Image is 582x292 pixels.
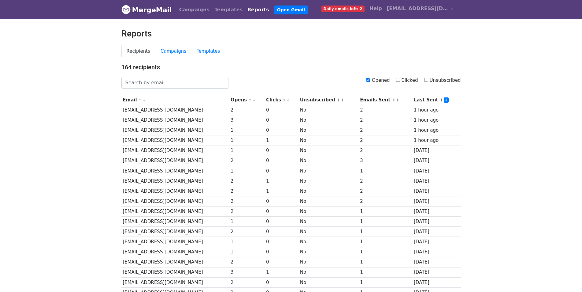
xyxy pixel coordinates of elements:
[358,125,412,135] td: 2
[229,277,265,287] td: 2
[298,217,358,227] td: No
[358,196,412,207] td: 2
[229,146,265,156] td: 1
[298,146,358,156] td: No
[412,146,461,156] td: [DATE]
[229,115,265,125] td: 3
[265,227,298,237] td: 0
[229,247,265,257] td: 1
[358,156,412,166] td: 3
[298,227,358,237] td: No
[298,257,358,267] td: No
[229,217,265,227] td: 1
[121,176,229,186] td: [EMAIL_ADDRESS][DOMAIN_NAME]
[121,267,229,277] td: [EMAIL_ADDRESS][DOMAIN_NAME]
[298,166,358,176] td: No
[384,2,456,17] a: [EMAIL_ADDRESS][DOMAIN_NAME]
[265,105,298,115] td: 0
[358,247,412,257] td: 1
[358,135,412,146] td: 2
[229,166,265,176] td: 1
[121,105,229,115] td: [EMAIL_ADDRESS][DOMAIN_NAME]
[155,45,191,58] a: Campaigns
[298,115,358,125] td: No
[412,267,461,277] td: [DATE]
[229,95,265,105] th: Opens
[298,267,358,277] td: No
[319,2,367,15] a: Daily emails left: 2
[121,45,156,58] a: Recipients
[358,115,412,125] td: 2
[392,98,395,102] a: ↑
[298,196,358,207] td: No
[424,77,461,84] label: Unsubscribed
[121,63,461,71] h4: 164 recipients
[412,257,461,267] td: [DATE]
[121,95,229,105] th: Email
[229,196,265,207] td: 2
[248,98,252,102] a: ↑
[412,196,461,207] td: [DATE]
[265,135,298,146] td: 1
[412,125,461,135] td: 1 hour ago
[121,77,228,89] input: Search by email...
[265,277,298,287] td: 0
[265,196,298,207] td: 0
[298,125,358,135] td: No
[265,95,298,105] th: Clicks
[412,166,461,176] td: [DATE]
[298,135,358,146] td: No
[412,156,461,166] td: [DATE]
[366,77,390,84] label: Opened
[412,176,461,186] td: [DATE]
[298,176,358,186] td: No
[412,277,461,287] td: [DATE]
[121,115,229,125] td: [EMAIL_ADDRESS][DOMAIN_NAME]
[121,227,229,237] td: [EMAIL_ADDRESS][DOMAIN_NAME]
[298,237,358,247] td: No
[229,156,265,166] td: 2
[212,4,245,16] a: Templates
[121,166,229,176] td: [EMAIL_ADDRESS][DOMAIN_NAME]
[265,166,298,176] td: 0
[265,257,298,267] td: 0
[229,227,265,237] td: 2
[121,5,131,14] img: MergeMail logo
[358,186,412,196] td: 2
[396,98,399,102] a: ↓
[358,146,412,156] td: 2
[358,267,412,277] td: 1
[366,78,370,82] input: Opened
[245,4,272,16] a: Reports
[337,98,340,102] a: ↑
[265,125,298,135] td: 0
[298,156,358,166] td: No
[265,217,298,227] td: 0
[298,105,358,115] td: No
[412,115,461,125] td: 1 hour ago
[341,98,344,102] a: ↓
[396,78,400,82] input: Clicked
[177,4,212,16] a: Campaigns
[265,207,298,217] td: 0
[367,2,384,15] a: Help
[298,207,358,217] td: No
[121,247,229,257] td: [EMAIL_ADDRESS][DOMAIN_NAME]
[121,257,229,267] td: [EMAIL_ADDRESS][DOMAIN_NAME]
[440,98,443,102] a: ↑
[298,247,358,257] td: No
[121,217,229,227] td: [EMAIL_ADDRESS][DOMAIN_NAME]
[229,267,265,277] td: 3
[298,186,358,196] td: No
[412,217,461,227] td: [DATE]
[287,98,290,102] a: ↓
[298,95,358,105] th: Unsubscribed
[358,105,412,115] td: 2
[358,95,412,105] th: Emails Sent
[229,135,265,146] td: 1
[265,156,298,166] td: 0
[358,237,412,247] td: 1
[424,78,428,82] input: Unsubscribed
[412,95,461,105] th: Last Sent
[358,176,412,186] td: 2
